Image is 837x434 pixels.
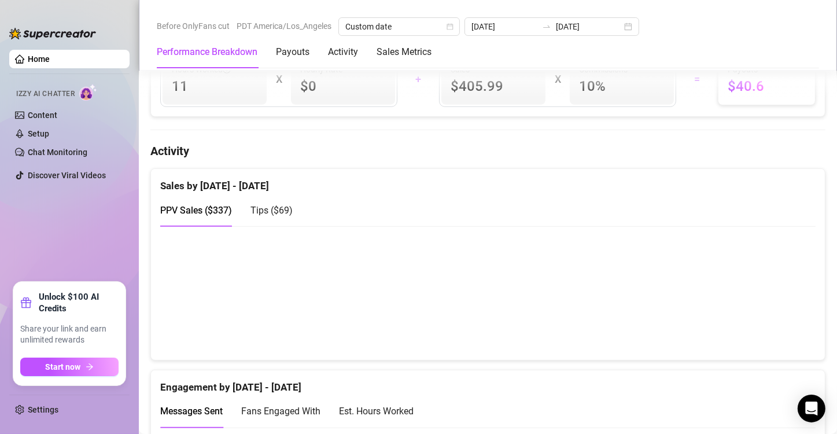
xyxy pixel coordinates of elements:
[542,22,551,31] span: to
[9,28,96,39] img: logo-BBDzfeDw.svg
[250,205,293,216] span: Tips ( $69 )
[404,70,432,89] div: +
[300,77,386,95] span: $0
[28,111,57,120] a: Content
[241,406,320,417] span: Fans Engaged With
[16,89,75,100] span: Izzy AI Chatter
[276,70,282,89] div: X
[172,77,257,95] span: 11
[46,362,81,372] span: Start now
[579,77,665,95] span: 10 %
[160,406,223,417] span: Messages Sent
[542,22,551,31] span: swap-right
[160,169,816,194] div: Sales by [DATE] - [DATE]
[160,205,232,216] span: PPV Sales ( $337 )
[451,77,536,95] span: $405.99
[28,148,87,157] a: Chat Monitoring
[237,17,331,35] span: PDT America/Los_Angeles
[28,171,106,180] a: Discover Viral Videos
[345,18,453,35] span: Custom date
[160,370,816,395] div: Engagement by [DATE] - [DATE]
[276,45,309,59] div: Payouts
[28,54,50,64] a: Home
[728,77,806,95] span: $40.6
[150,143,825,159] h4: Activity
[377,45,432,59] div: Sales Metrics
[157,45,257,59] div: Performance Breakdown
[683,70,711,89] div: =
[86,363,94,371] span: arrow-right
[798,395,825,422] div: Open Intercom Messenger
[79,84,97,101] img: AI Chatter
[339,404,414,418] div: Est. Hours Worked
[555,70,561,89] div: X
[20,358,119,376] button: Start nowarrow-right
[447,23,453,30] span: calendar
[39,291,119,314] strong: Unlock $100 AI Credits
[556,20,622,33] input: End date
[20,297,32,308] span: gift
[20,323,119,346] span: Share your link and earn unlimited rewards
[157,17,230,35] span: Before OnlyFans cut
[28,129,49,138] a: Setup
[471,20,537,33] input: Start date
[28,405,58,414] a: Settings
[328,45,358,59] div: Activity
